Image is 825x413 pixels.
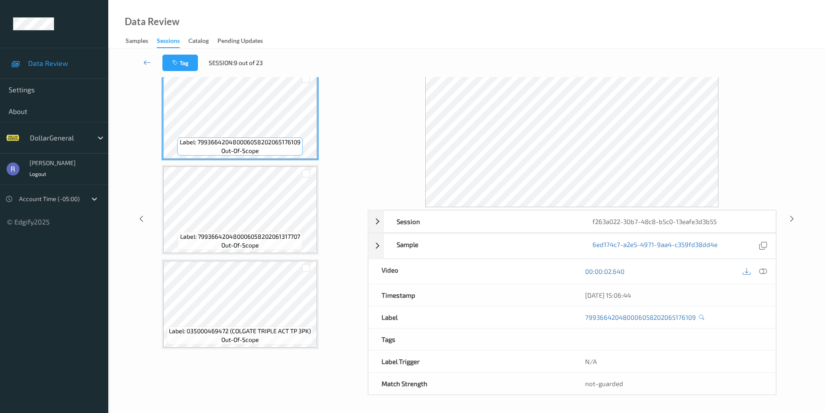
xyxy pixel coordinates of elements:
div: Samples [126,36,148,47]
a: Samples [126,35,157,47]
div: Tags [369,328,572,350]
span: Session: [209,59,234,67]
a: Sessions [157,35,188,48]
a: Pending Updates [217,35,272,47]
span: out-of-scope [221,146,259,155]
div: Sample [384,234,579,258]
span: Label: 035000469472 (COLGATE TRIPLE ACT TP 3PK) [169,327,311,335]
a: 6ed174c7-a2e5-4971-9aa4-c359fd38dd4e [592,240,718,252]
div: Sessionf263a022-30b7-48c8-b5c0-13eafe3d3b55 [368,210,776,233]
div: not-guarded [585,379,763,388]
div: Sessions [157,36,180,48]
div: Catalog [188,36,209,47]
a: Catalog [188,35,217,47]
div: Pending Updates [217,36,263,47]
button: Tag [162,55,198,71]
div: Label Trigger [369,351,572,372]
div: Sample6ed174c7-a2e5-4971-9aa4-c359fd38dd4e [368,233,776,259]
span: out-of-scope [221,241,259,250]
div: Data Review [125,17,179,26]
div: Label [369,306,572,328]
a: 00:00:02.640 [585,267,624,276]
span: out-of-scope [221,335,259,344]
div: N/A [572,351,776,372]
span: 9 out of 23 [234,59,263,67]
a: 799366420480006058202065176109 [585,313,696,322]
div: Video [369,259,572,284]
div: f263a022-30b7-48c8-b5c0-13eafe3d3b55 [579,211,775,232]
div: Timestamp [369,284,572,306]
span: Label: 799366420480006058202061317707 [180,232,300,241]
div: Match Strength [369,373,572,394]
span: Label: 799366420480006058202065176109 [180,138,301,146]
div: Session [384,211,579,232]
div: [DATE] 15:06:44 [585,291,763,299]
